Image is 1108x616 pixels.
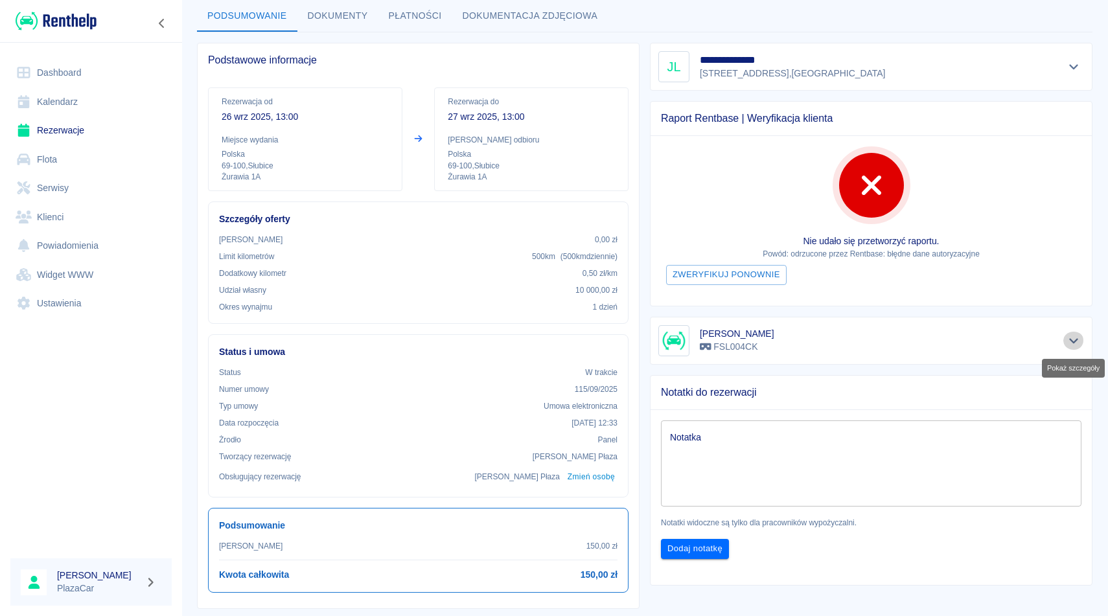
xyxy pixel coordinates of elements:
h6: [PERSON_NAME] [700,327,774,340]
p: Miejsce wydania [222,134,389,146]
p: 150,00 zł [586,540,617,552]
p: Typ umowy [219,400,258,412]
p: [STREET_ADDRESS] , [GEOGRAPHIC_DATA] [700,67,885,80]
a: Dashboard [10,58,172,87]
p: Panel [598,434,618,446]
p: 0,50 zł /km [583,268,617,279]
p: Żurawia 1A [222,172,389,183]
p: Obsługujący rezerwację [219,471,301,483]
h6: Szczegóły oferty [219,212,617,226]
img: Image [661,328,687,354]
p: PlazaCar [57,582,140,595]
p: Rezerwacja od [222,96,389,108]
button: Zwiń nawigację [152,15,172,32]
a: Rezerwacje [10,116,172,145]
p: [PERSON_NAME] [219,234,283,245]
button: Dodaj notatkę [661,539,729,559]
a: Kalendarz [10,87,172,117]
span: ( 500 km dziennie ) [560,252,617,261]
h6: 150,00 zł [581,568,617,582]
div: Pokaż szczegóły [1042,359,1105,378]
p: Polska [448,148,615,160]
p: 500 km [532,251,617,262]
a: Widget WWW [10,260,172,290]
p: 10 000,00 zł [575,284,617,296]
span: Notatki do rezerwacji [661,386,1081,399]
a: Klienci [10,203,172,232]
p: W trakcie [585,367,617,378]
button: Płatności [378,1,452,32]
p: Okres wynajmu [219,301,272,313]
p: Powód: odrzucone przez Rentbase: błędne dane autoryzacyjne [661,248,1081,260]
p: 69-100 , Słubice [448,160,615,172]
div: JL [658,51,689,82]
p: [PERSON_NAME] [219,540,283,552]
span: Podstawowe informacje [208,54,629,67]
p: FSL004CK [700,340,774,354]
p: [DATE] 12:33 [571,417,617,429]
p: Udział własny [219,284,266,296]
p: 26 wrz 2025, 13:00 [222,110,389,124]
p: Umowa elektroniczna [544,400,617,412]
button: Dokumenty [297,1,378,32]
p: Polska [222,148,389,160]
p: Żrodło [219,434,241,446]
button: Dokumentacja zdjęciowa [452,1,608,32]
button: Pokaż szczegóły [1063,332,1085,350]
a: Ustawienia [10,289,172,318]
p: Data rozpoczęcia [219,417,279,429]
p: 69-100 , Słubice [222,160,389,172]
p: Żurawia 1A [448,172,615,183]
p: Rezerwacja do [448,96,615,108]
p: [PERSON_NAME] Płaza [475,471,560,483]
h6: Kwota całkowita [219,568,289,582]
p: Nie udało się przetworzyć raportu. [661,234,1081,248]
span: Raport Rentbase | Weryfikacja klienta [661,112,1081,125]
a: Powiadomienia [10,231,172,260]
p: Dodatkowy kilometr [219,268,286,279]
h6: Podsumowanie [219,519,617,532]
img: Renthelp logo [16,10,97,32]
p: [PERSON_NAME] odbioru [448,134,615,146]
p: Numer umowy [219,383,269,395]
h6: [PERSON_NAME] [57,569,140,582]
p: Notatki widoczne są tylko dla pracowników wypożyczalni. [661,517,1081,529]
h6: Status i umowa [219,345,617,359]
button: Zweryfikuj ponownie [666,265,787,285]
a: Renthelp logo [10,10,97,32]
p: Limit kilometrów [219,251,274,262]
p: [PERSON_NAME] Płaza [533,451,617,462]
button: Zmień osobę [565,468,617,486]
p: Status [219,367,241,378]
p: Tworzący rezerwację [219,451,291,462]
p: 0,00 zł [595,234,617,245]
button: Podsumowanie [197,1,297,32]
p: 115/09/2025 [575,383,617,395]
a: Flota [10,145,172,174]
p: 27 wrz 2025, 13:00 [448,110,615,124]
button: Pokaż szczegóły [1063,58,1085,76]
a: Serwisy [10,174,172,203]
p: 1 dzień [593,301,617,313]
